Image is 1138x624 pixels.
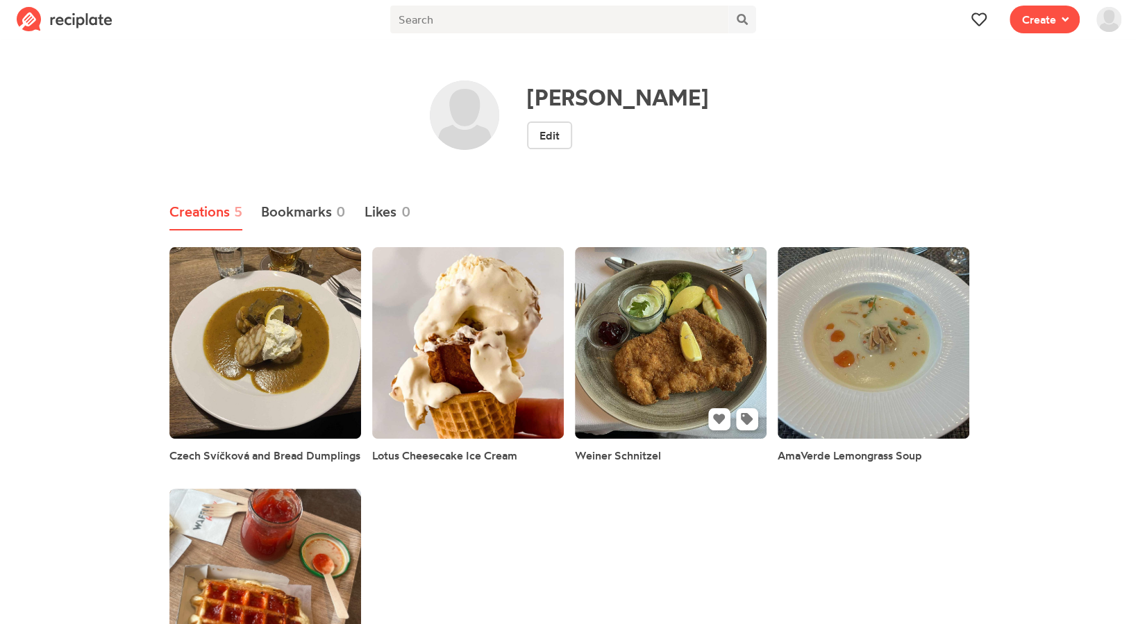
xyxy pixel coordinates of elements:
[372,448,517,462] span: Lotus Cheesecake Ice Cream
[336,201,346,222] span: 0
[1010,6,1080,33] button: Create
[778,448,922,462] span: AmaVerde Lemongrass Soup
[575,447,661,464] a: Weiner Schnitzel
[527,84,708,110] h1: [PERSON_NAME]
[169,194,243,230] a: Creations5
[17,7,112,32] img: Reciplate
[527,121,572,149] a: Edit
[575,448,661,462] span: Weiner Schnitzel
[430,81,499,150] img: User's avatar
[234,201,242,222] span: 5
[778,447,922,464] a: AmaVerde Lemongrass Soup
[365,194,411,230] a: Likes0
[372,447,517,464] a: Lotus Cheesecake Ice Cream
[401,201,410,222] span: 0
[1022,11,1056,28] span: Create
[169,447,360,464] a: Czech Svíčková and Bread Dumplings
[169,448,360,462] span: Czech Svíčková and Bread Dumplings
[1096,7,1121,32] img: User's avatar
[390,6,728,33] input: Search
[261,194,346,230] a: Bookmarks0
